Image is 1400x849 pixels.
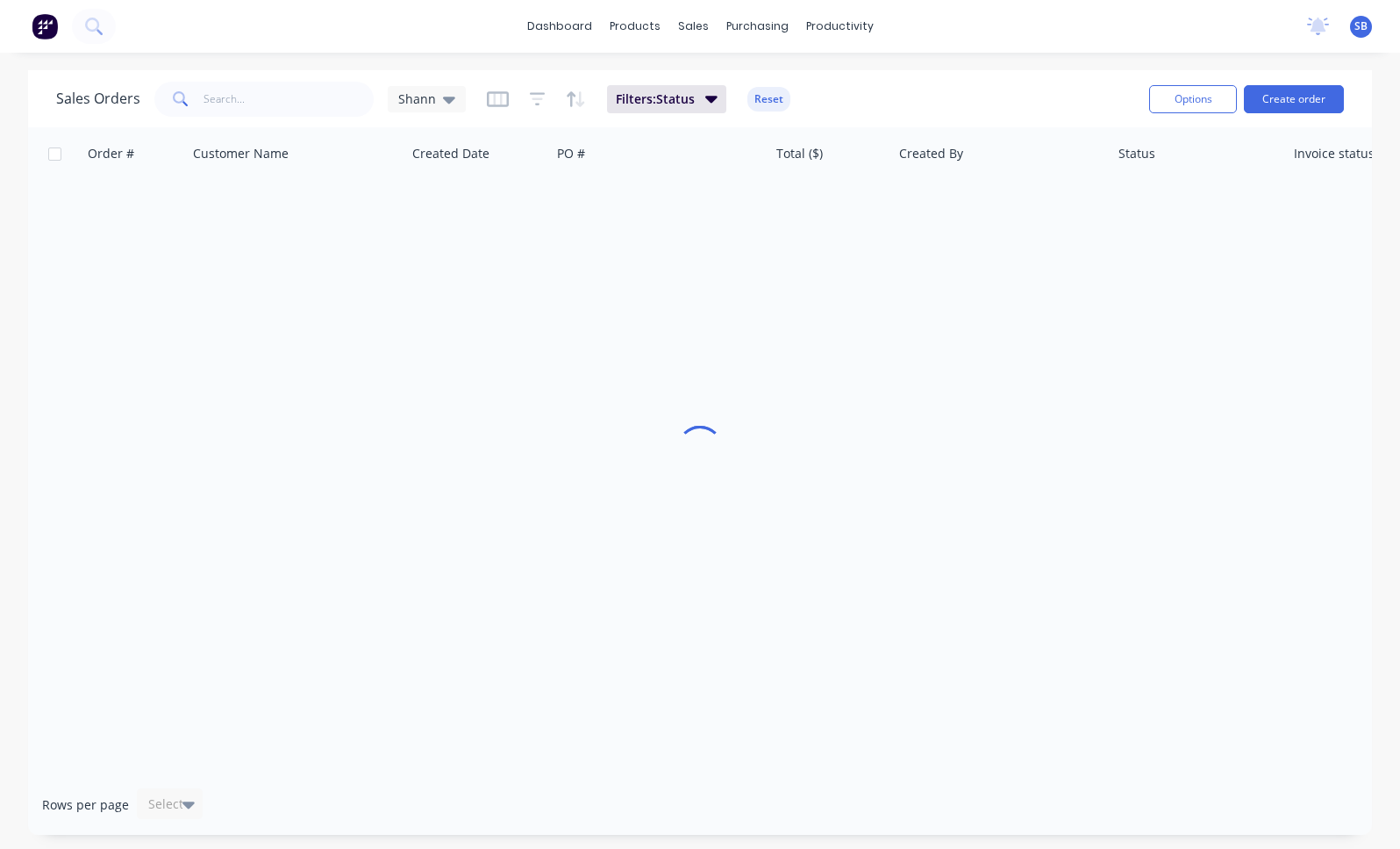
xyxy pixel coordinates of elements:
div: PO # [557,145,585,162]
button: Options [1149,85,1237,113]
button: Reset [747,87,790,112]
img: Factory [32,13,58,40]
div: Select... [148,795,194,813]
h1: Sales Orders [56,90,140,107]
div: Invoice status [1294,145,1375,162]
div: sales [669,13,718,40]
input: Search... [204,82,375,117]
div: purchasing [718,13,797,40]
a: dashboard [518,13,601,40]
span: Shann [398,90,436,108]
span: Filters: Status [616,90,695,108]
button: Filters:Status [607,85,726,113]
div: Order # [88,145,134,162]
div: Customer Name [193,145,289,162]
div: productivity [797,13,882,40]
div: Created By [899,145,963,162]
div: Status [1118,145,1155,162]
div: products [601,13,669,40]
div: Created Date [412,145,489,162]
span: Rows per page [42,796,129,814]
span: SB [1354,18,1368,34]
div: Total ($) [776,145,823,162]
button: Create order [1244,85,1344,113]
